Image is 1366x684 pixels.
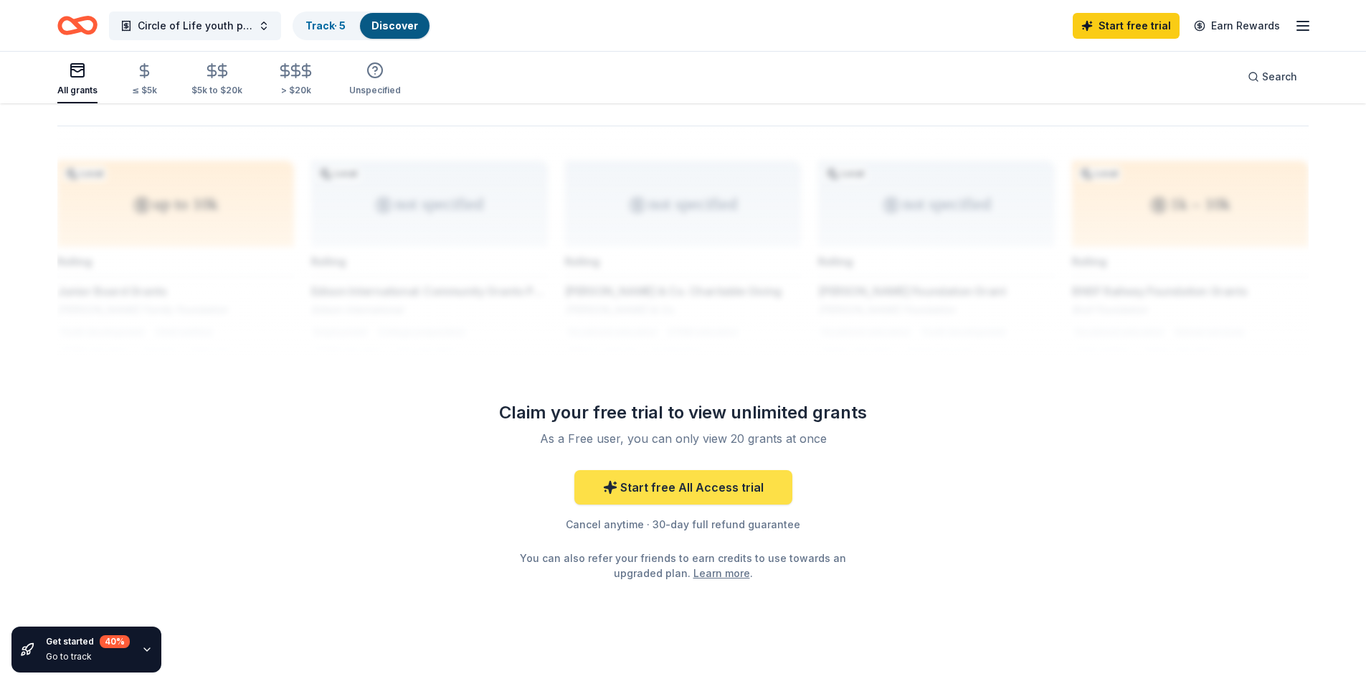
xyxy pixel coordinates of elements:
button: Search [1236,62,1309,91]
div: Cancel anytime · 30-day full refund guarantee [477,516,890,533]
a: Discover [371,19,418,32]
div: As a Free user, you can only view 20 grants at once [494,430,873,447]
div: 40 % [100,635,130,648]
button: Track· 5Discover [293,11,431,40]
button: $5k to $20k [191,57,242,103]
div: Unspecified [349,85,401,96]
div: Claim your free trial to view unlimited grants [477,401,890,424]
div: You can also refer your friends to earn credits to use towards an upgraded plan. . [517,551,850,581]
div: Go to track [46,651,130,662]
span: Circle of Life youth program [138,17,252,34]
div: All grants [57,85,98,96]
div: ≤ $5k [132,85,157,96]
a: Start free trial [1073,13,1180,39]
a: Earn Rewards [1185,13,1289,39]
a: Home [57,9,98,42]
button: Unspecified [349,56,401,103]
div: Get started [46,635,130,648]
button: > $20k [277,57,315,103]
div: > $20k [277,85,315,96]
button: All grants [57,56,98,103]
button: ≤ $5k [132,57,157,103]
div: $5k to $20k [191,85,242,96]
button: Circle of Life youth program [109,11,281,40]
span: Search [1262,68,1297,85]
a: Start free All Access trial [574,470,792,505]
a: Learn more [693,566,750,581]
a: Track· 5 [305,19,346,32]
